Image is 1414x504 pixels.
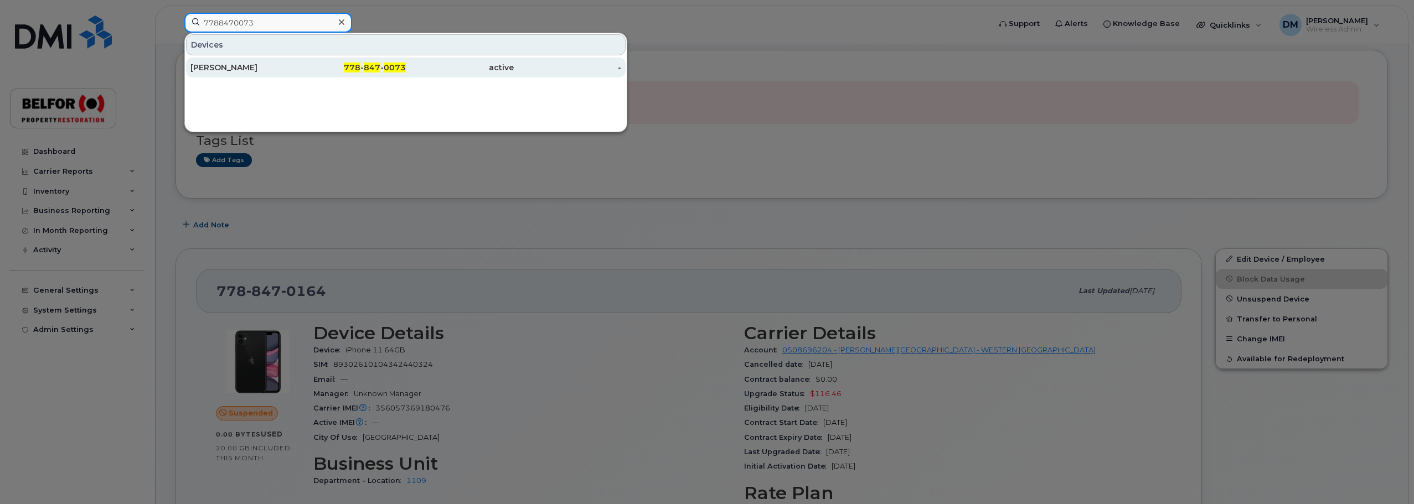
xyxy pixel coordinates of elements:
div: active [406,62,514,73]
span: 847 [364,63,380,72]
div: - [514,62,622,73]
input: Find something... [184,13,352,33]
div: Devices [186,34,626,55]
div: - - [298,62,406,73]
span: 778 [344,63,360,72]
a: [PERSON_NAME]778-847-0073active- [186,58,626,77]
div: [PERSON_NAME] [190,62,298,73]
span: 0073 [384,63,406,72]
